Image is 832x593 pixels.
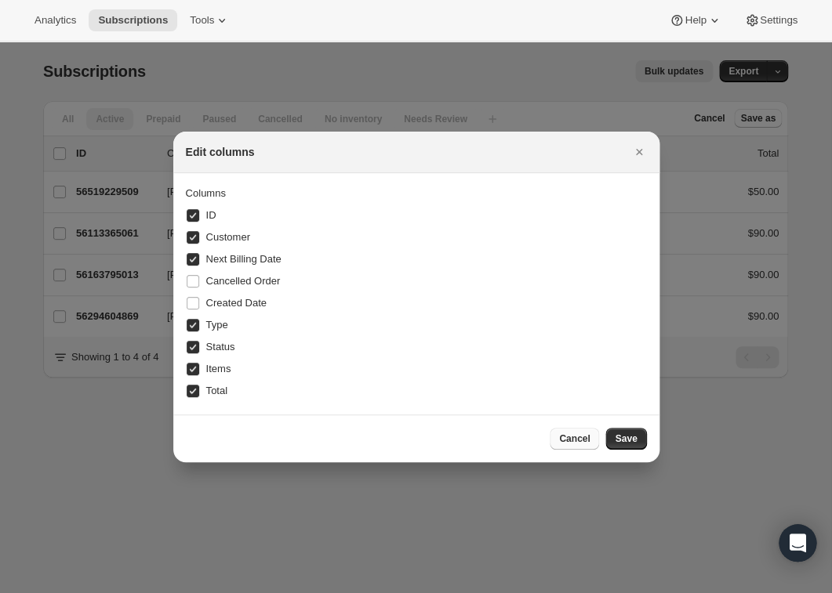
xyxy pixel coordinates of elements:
[180,9,239,31] button: Tools
[206,363,231,374] span: Items
[186,187,226,199] span: Columns
[89,9,177,31] button: Subscriptions
[206,319,228,331] span: Type
[206,297,267,309] span: Created Date
[35,14,76,27] span: Analytics
[98,14,168,27] span: Subscriptions
[190,14,214,27] span: Tools
[206,231,250,243] span: Customer
[206,209,216,221] span: ID
[550,428,599,450] button: Cancel
[186,144,255,160] h2: Edit columns
[206,341,235,353] span: Status
[206,385,227,396] span: Total
[25,9,85,31] button: Analytics
[206,253,282,265] span: Next Billing Date
[628,141,650,163] button: Close
[735,9,807,31] button: Settings
[615,432,637,445] span: Save
[206,275,281,287] span: Cancelled Order
[605,428,646,450] button: Save
[685,14,706,27] span: Help
[760,14,797,27] span: Settings
[779,524,816,562] div: Open Intercom Messenger
[559,432,590,445] span: Cancel
[659,9,731,31] button: Help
